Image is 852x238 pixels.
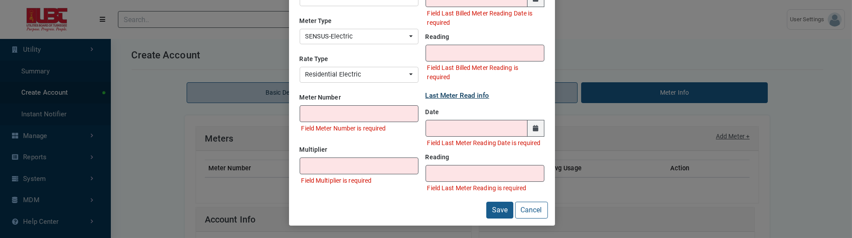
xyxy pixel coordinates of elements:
li: Field Last Billed Meter Reading Date is required [426,7,544,29]
button: SENSUS-Electric [300,29,418,45]
button: Save [486,202,513,219]
label: Reading [426,29,449,45]
label: Date [426,104,439,120]
li: Field Meter Number is required [300,122,418,135]
legend: Last Meter Read info [426,91,544,101]
label: Meter Type [300,13,332,29]
label: Rate Type [300,51,328,67]
label: Reading [426,150,449,165]
li: Field Multiplier is required [300,174,418,187]
li: Field Last Meter Reading is required [426,182,544,195]
label: Meter Number [300,90,341,105]
li: Field Last Meter Reading Date is required [426,137,544,150]
label: Multiplier [300,142,328,157]
div: Residential Electric [305,70,407,80]
button: Residential Electric [300,67,418,83]
div: SENSUS-Electric [305,32,407,42]
button: Cancel [515,202,548,219]
li: Field Last Billed Meter Reading is required [426,61,544,84]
